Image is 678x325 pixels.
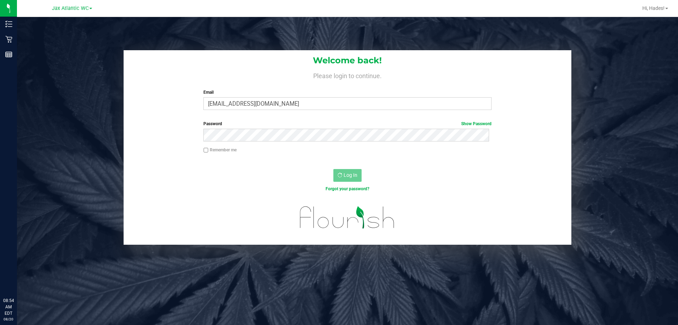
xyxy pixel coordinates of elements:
[124,56,571,65] h1: Welcome back!
[3,297,14,317] p: 08:54 AM EDT
[333,169,362,182] button: Log In
[461,121,492,126] a: Show Password
[5,36,12,43] inline-svg: Retail
[124,71,571,79] h4: Please login to continue.
[642,5,665,11] span: Hi, Hades!
[203,121,222,126] span: Password
[344,172,357,178] span: Log In
[5,21,12,28] inline-svg: Inventory
[203,89,491,95] label: Email
[326,186,369,191] a: Forgot your password?
[52,5,89,11] span: Jax Atlantic WC
[5,51,12,58] inline-svg: Reports
[203,147,237,153] label: Remember me
[291,199,403,236] img: flourish_logo.svg
[3,317,14,322] p: 08/20
[203,148,208,153] input: Remember me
